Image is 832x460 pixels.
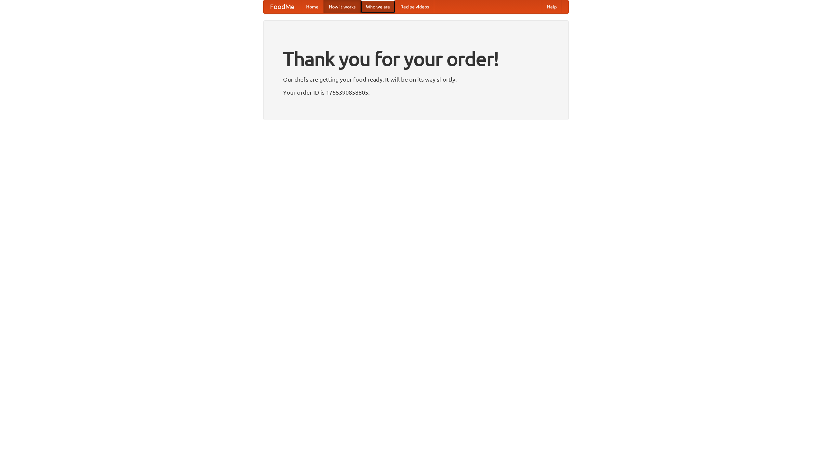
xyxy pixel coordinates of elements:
[361,0,395,13] a: Who we are
[395,0,434,13] a: Recipe videos
[324,0,361,13] a: How it works
[542,0,562,13] a: Help
[283,87,549,97] p: Your order ID is 1755390858805.
[283,74,549,84] p: Our chefs are getting your food ready. It will be on its way shortly.
[301,0,324,13] a: Home
[264,0,301,13] a: FoodMe
[283,43,549,74] h1: Thank you for your order!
